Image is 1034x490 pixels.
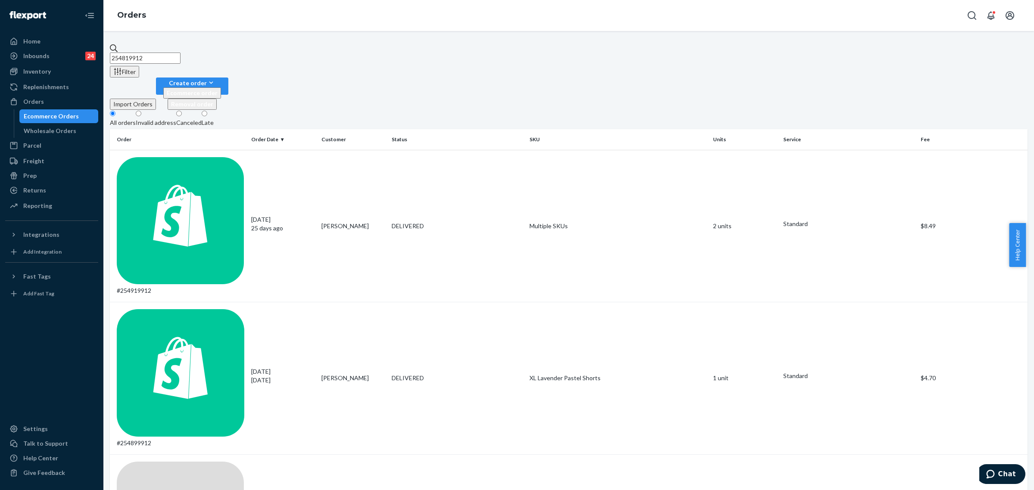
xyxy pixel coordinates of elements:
a: Help Center [5,451,98,465]
button: Create orderEcommerce orderRemoval order [156,78,228,95]
button: Integrations [5,228,98,242]
a: Inventory [5,65,98,78]
a: Reporting [5,199,98,213]
div: Home [23,37,40,46]
span: Ecommerce order [167,89,218,96]
div: DELIVERED [392,374,523,382]
button: Fast Tags [5,270,98,283]
div: Ecommerce Orders [24,112,79,121]
a: Orders [117,10,146,20]
a: Freight [5,154,98,168]
div: Settings [23,425,48,433]
p: Standard [783,220,914,228]
iframe: Opens a widget where you can chat to one of our agents [979,464,1025,486]
div: Create order [163,78,221,87]
div: All orders [110,118,136,127]
button: Open notifications [982,7,1000,24]
div: 24 [85,52,96,60]
a: Orders [5,95,98,109]
a: Settings [5,422,98,436]
img: Flexport logo [9,11,46,20]
div: Parcel [23,141,41,150]
input: Search orders [110,53,181,64]
input: Invalid address [136,111,141,116]
button: Open Search Box [963,7,981,24]
td: 2 units [710,150,780,302]
div: Prep [23,171,37,180]
div: Invalid address [136,118,176,127]
td: [PERSON_NAME] [318,150,388,302]
div: Add Fast Tag [23,290,54,297]
div: Orders [23,97,44,106]
button: Give Feedback [5,466,98,480]
div: Add Integration [23,248,62,255]
a: Prep [5,169,98,183]
a: Parcel [5,139,98,152]
button: Talk to Support [5,437,98,450]
button: Close Navigation [81,7,98,24]
div: #254919912 [117,157,244,295]
div: Wholesale Orders [24,127,76,135]
div: Help Center [23,454,58,462]
div: Inbounds [23,52,50,60]
button: Ecommerce order [163,87,221,99]
th: Order [110,129,248,150]
div: Inventory [23,67,51,76]
button: Import Orders [110,99,156,110]
div: Talk to Support [23,439,68,448]
a: Add Fast Tag [5,287,98,301]
div: #254899912 [117,309,244,447]
span: Removal order [171,100,213,108]
div: Returns [23,186,46,195]
td: $4.70 [917,302,1028,455]
a: Home [5,34,98,48]
button: Help Center [1009,223,1026,267]
div: [DATE] [251,215,315,233]
ol: breadcrumbs [110,3,153,28]
button: Removal order [168,99,217,110]
input: Canceled [176,111,182,116]
div: Customer [321,136,385,143]
th: Service [780,129,918,150]
th: Fee [917,129,1028,150]
div: Filter [113,67,136,76]
div: DELIVERED [392,222,523,230]
div: XL Lavender Pastel Shorts [529,374,706,382]
a: Returns [5,183,98,197]
a: Inbounds24 [5,49,98,63]
th: Order Date [248,129,318,150]
a: Add Integration [5,245,98,259]
a: Wholesale Orders [19,124,99,138]
th: SKU [526,129,710,150]
input: All orders [110,111,115,116]
td: $8.49 [917,150,1028,302]
input: Late [202,111,207,116]
div: Reporting [23,202,52,210]
p: [DATE] [251,376,315,385]
td: [PERSON_NAME] [318,302,388,455]
div: Late [202,118,214,127]
button: Filter [110,66,139,78]
div: Freight [23,157,44,165]
p: 25 days ago [251,224,315,233]
div: Replenishments [23,83,69,91]
td: 1 unit [710,302,780,455]
div: Fast Tags [23,272,51,281]
th: Status [388,129,526,150]
a: Ecommerce Orders [19,109,99,123]
td: Multiple SKUs [526,150,710,302]
div: [DATE] [251,367,315,385]
th: Units [710,129,780,150]
div: Integrations [23,230,59,239]
div: Canceled [176,118,202,127]
a: Replenishments [5,80,98,94]
div: Give Feedback [23,468,65,477]
button: Open account menu [1001,7,1018,24]
p: Standard [783,372,914,380]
